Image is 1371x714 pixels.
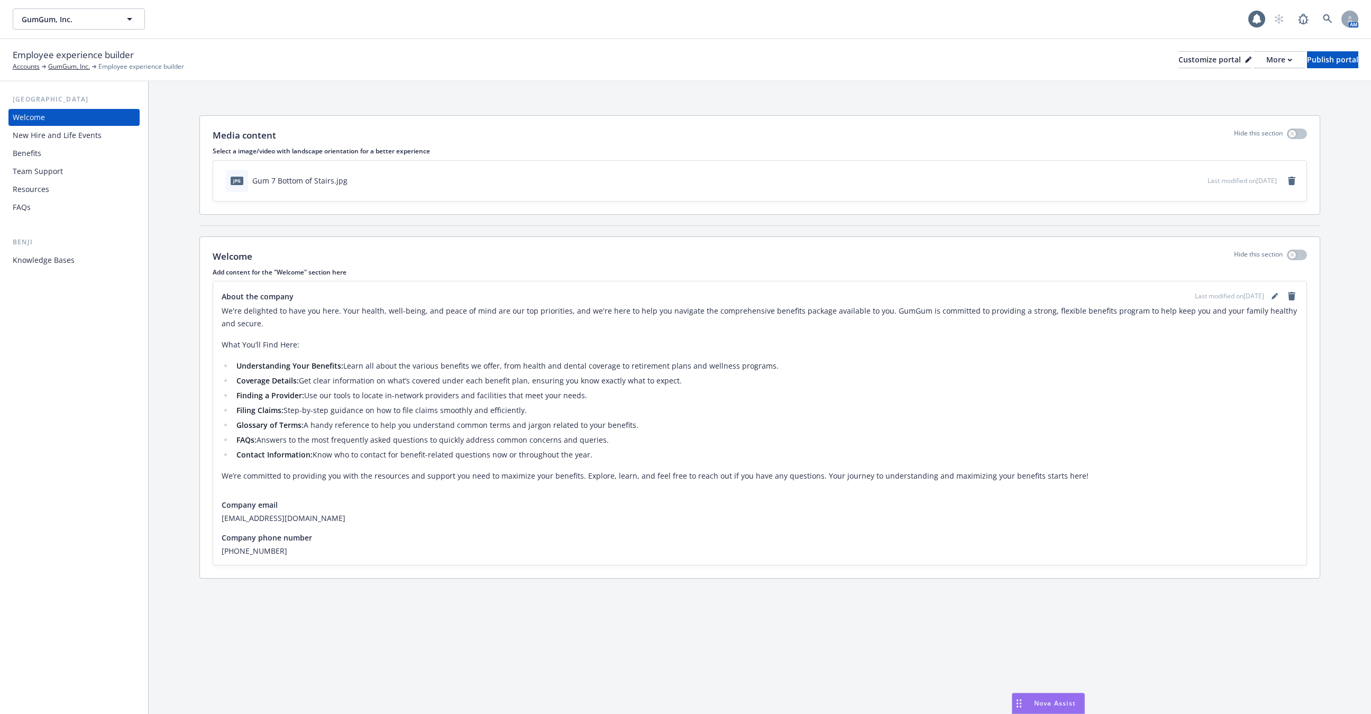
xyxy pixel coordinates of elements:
[222,305,1298,330] p: We're delighted to have you here. Your health, well-being, and peace of mind are our top prioriti...
[13,48,134,62] span: Employee experience builder
[233,389,1298,402] li: Use our tools to locate in-network providers and facilities that meet your needs.
[8,163,140,180] a: Team Support
[1034,699,1076,708] span: Nova Assist
[236,435,257,445] strong: FAQs:
[1307,52,1358,68] div: Publish portal
[222,499,278,510] span: Company email
[8,109,140,126] a: Welcome
[13,252,75,269] div: Knowledge Bases
[1234,129,1283,142] p: Hide this section
[252,175,348,186] div: Gum 7 Bottom of Stairs.jpg
[222,470,1298,482] p: We’re committed to providing you with the resources and support you need to maximize your benefit...
[8,94,140,105] div: [GEOGRAPHIC_DATA]
[1234,250,1283,263] p: Hide this section
[222,512,1298,524] span: [EMAIL_ADDRESS][DOMAIN_NAME]
[8,199,140,216] a: FAQs
[236,450,313,460] strong: Contact Information:
[236,405,284,415] strong: Filing Claims:
[13,109,45,126] div: Welcome
[233,360,1298,372] li: Learn all about the various benefits we offer, from health and dental coverage to retirement plan...
[13,163,63,180] div: Team Support
[236,376,299,386] strong: Coverage Details:
[98,62,184,71] span: Employee experience builder
[233,434,1298,446] li: Answers to the most frequently asked questions to quickly address common concerns and queries.
[13,8,145,30] button: GumGum, Inc.
[1178,52,1251,68] div: Customize portal
[213,250,252,263] p: Welcome
[1266,52,1292,68] div: More
[222,338,1298,351] p: What You’ll Find Here:
[236,361,343,371] strong: Understanding Your Benefits:
[1177,175,1185,186] button: download file
[213,268,1307,277] p: Add content for the "Welcome" section here
[236,420,304,430] strong: Glossary of Terms:
[13,127,102,144] div: New Hire and Life Events
[48,62,90,71] a: GumGum, Inc.
[213,129,276,142] p: Media content
[233,448,1298,461] li: Know who to contact for benefit-related questions now or throughout the year.
[1012,693,1085,714] button: Nova Assist
[13,62,40,71] a: Accounts
[22,14,113,25] span: GumGum, Inc.
[233,374,1298,387] li: Get clear information on what’s covered under each benefit plan, ensuring you know exactly what t...
[1307,51,1358,68] button: Publish portal
[213,147,1307,155] p: Select a image/video with landscape orientation for a better experience
[1268,8,1290,30] a: Start snowing
[8,252,140,269] a: Knowledge Bases
[1285,290,1298,303] a: remove
[1178,51,1251,68] button: Customize portal
[8,127,140,144] a: New Hire and Life Events
[222,545,1298,556] span: [PHONE_NUMBER]
[1254,51,1305,68] button: More
[236,390,304,400] strong: Finding a Provider:
[1293,8,1314,30] a: Report a Bug
[1012,693,1026,713] div: Drag to move
[1317,8,1338,30] a: Search
[233,419,1298,432] li: A handy reference to help you understand common terms and jargon related to your benefits.
[1268,290,1281,303] a: editPencil
[1208,176,1277,185] span: Last modified on [DATE]
[1285,175,1298,187] a: remove
[233,404,1298,417] li: Step-by-step guidance on how to file claims smoothly and efficiently.
[231,177,243,185] span: jpg
[1194,175,1203,186] button: preview file
[13,199,31,216] div: FAQs
[13,181,49,198] div: Resources
[13,145,41,162] div: Benefits
[8,181,140,198] a: Resources
[1195,291,1264,301] span: Last modified on [DATE]
[8,145,140,162] a: Benefits
[222,532,312,543] span: Company phone number
[8,237,140,248] div: Benji
[222,291,294,302] span: About the company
